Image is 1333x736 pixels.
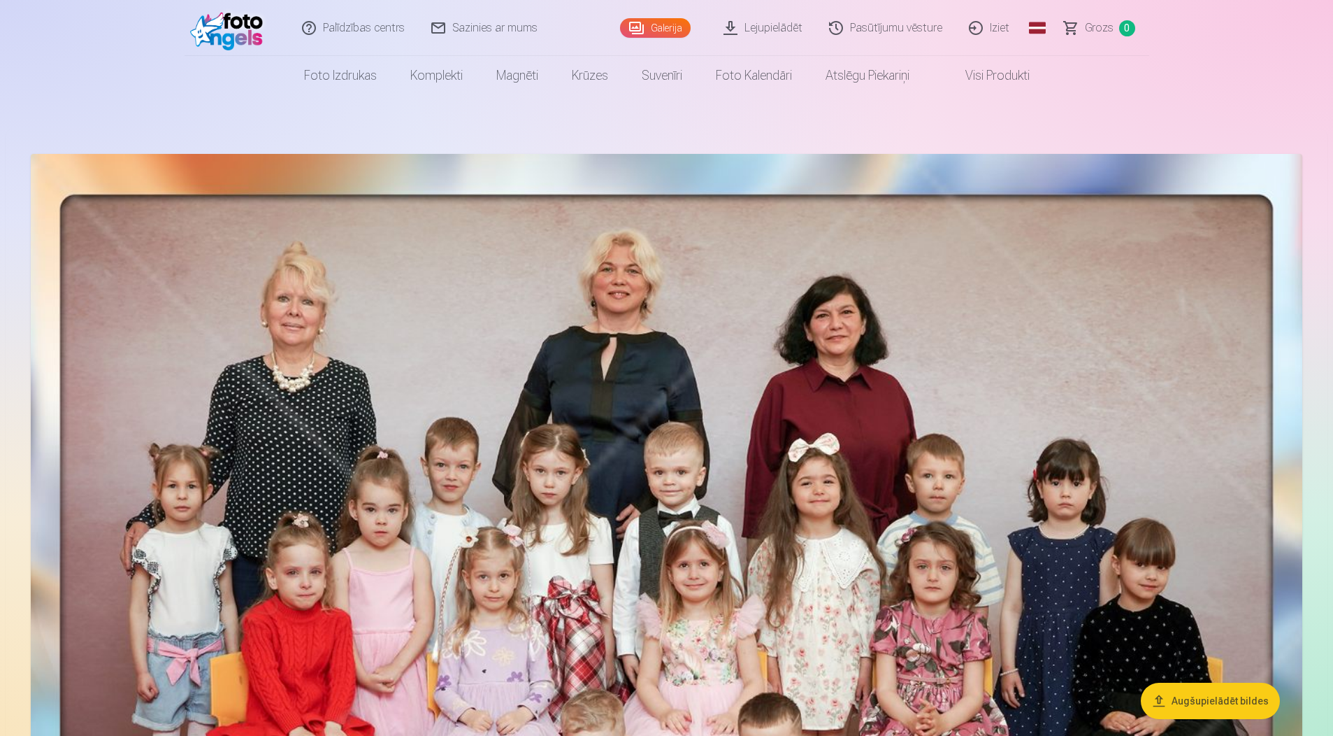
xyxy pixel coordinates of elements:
[394,56,480,95] a: Komplekti
[190,6,271,50] img: /fa1
[699,56,809,95] a: Foto kalendāri
[625,56,699,95] a: Suvenīri
[480,56,555,95] a: Magnēti
[287,56,394,95] a: Foto izdrukas
[926,56,1046,95] a: Visi produkti
[620,18,691,38] a: Galerija
[809,56,926,95] a: Atslēgu piekariņi
[1119,20,1135,36] span: 0
[555,56,625,95] a: Krūzes
[1141,683,1280,719] button: Augšupielādēt bildes
[1085,20,1114,36] span: Grozs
